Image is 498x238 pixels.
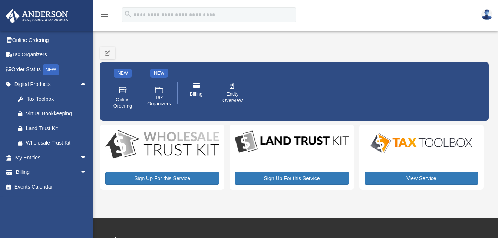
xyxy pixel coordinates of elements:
[235,130,349,154] img: LandTrust_lgo-1.jpg
[190,91,203,97] span: Billing
[5,150,98,165] a: My Entitiesarrow_drop_down
[147,95,171,107] span: Tax Organizers
[26,124,85,133] div: Land Trust Kit
[26,95,85,104] div: Tax Toolbox
[10,136,95,151] a: Wholesale Trust Kit
[5,165,98,180] a: Billingarrow_drop_down
[5,47,98,62] a: Tax Organizers
[235,172,349,185] a: Sign Up For this Service
[112,97,133,109] span: Online Ordering
[10,106,95,121] a: Virtual Bookkeeping
[3,9,70,23] img: Anderson Advisors Platinum Portal
[365,172,478,185] a: View Service
[26,138,85,148] div: Wholesale Trust Kit
[124,10,132,18] i: search
[481,9,492,20] img: User Pic
[150,69,168,78] div: NEW
[222,91,243,104] span: Entity Overview
[5,77,95,92] a: Digital Productsarrow_drop_up
[100,13,109,19] a: menu
[26,109,85,118] div: Virtual Bookkeeping
[100,10,109,19] i: menu
[144,80,175,115] a: Tax Organizers
[80,77,95,92] span: arrow_drop_up
[105,172,219,185] a: Sign Up For this Service
[80,165,95,180] span: arrow_drop_down
[217,77,248,109] a: Entity Overview
[105,130,219,160] img: WS-Trust-Kit-lgo-1.jpg
[114,69,132,78] div: NEW
[10,92,95,106] a: Tax Toolbox
[107,80,138,115] a: Online Ordering
[5,33,98,47] a: Online Ordering
[181,77,212,109] a: Billing
[80,150,95,165] span: arrow_drop_down
[10,121,95,136] a: Land Trust Kit
[5,62,98,77] a: Order StatusNEW
[5,179,98,194] a: Events Calendar
[43,64,59,75] div: NEW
